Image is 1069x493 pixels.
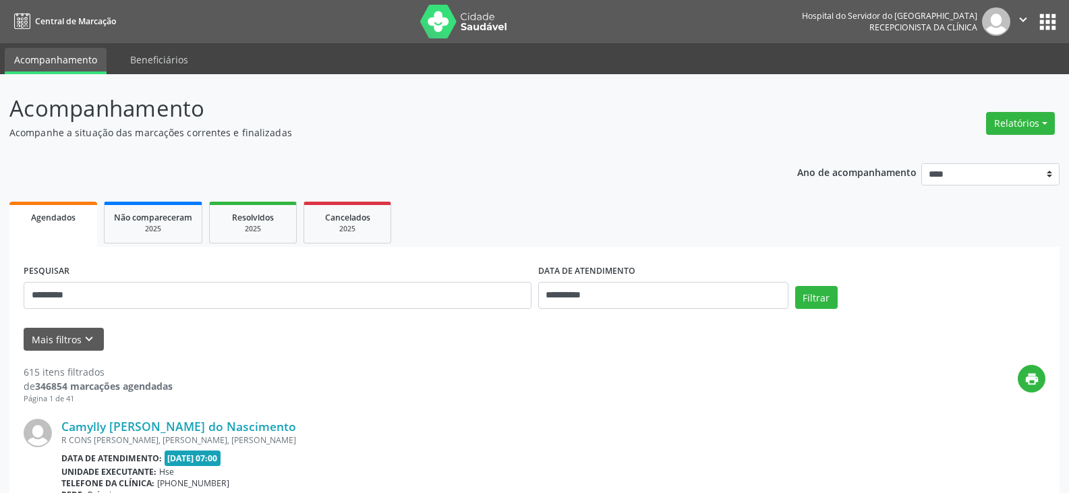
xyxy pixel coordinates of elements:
[31,212,76,223] span: Agendados
[35,380,173,393] strong: 346854 marcações agendadas
[325,212,370,223] span: Cancelados
[9,10,116,32] a: Central de Marcação
[802,10,977,22] div: Hospital do Servidor do [GEOGRAPHIC_DATA]
[538,261,635,282] label: DATA DE ATENDIMENTO
[114,212,192,223] span: Não compareceram
[24,328,104,351] button: Mais filtroskeyboard_arrow_down
[1036,10,1060,34] button: apps
[157,477,229,489] span: [PHONE_NUMBER]
[5,48,107,74] a: Acompanhamento
[219,224,287,234] div: 2025
[24,393,173,405] div: Página 1 de 41
[24,365,173,379] div: 615 itens filtrados
[159,466,174,477] span: Hse
[9,92,745,125] p: Acompanhamento
[165,451,221,466] span: [DATE] 07:00
[61,419,296,434] a: Camylly [PERSON_NAME] do Nascimento
[982,7,1010,36] img: img
[9,125,745,140] p: Acompanhe a situação das marcações correntes e finalizadas
[61,453,162,464] b: Data de atendimento:
[82,332,96,347] i: keyboard_arrow_down
[986,112,1055,135] button: Relatórios
[121,48,198,71] a: Beneficiários
[61,466,156,477] b: Unidade executante:
[232,212,274,223] span: Resolvidos
[61,477,154,489] b: Telefone da clínica:
[1010,7,1036,36] button: 
[1024,372,1039,386] i: print
[869,22,977,33] span: Recepcionista da clínica
[795,286,838,309] button: Filtrar
[1018,365,1045,393] button: print
[114,224,192,234] div: 2025
[1016,12,1031,27] i: 
[61,434,843,446] div: R CONS [PERSON_NAME], [PERSON_NAME], [PERSON_NAME]
[24,379,173,393] div: de
[314,224,381,234] div: 2025
[24,419,52,447] img: img
[24,261,69,282] label: PESQUISAR
[797,163,917,180] p: Ano de acompanhamento
[35,16,116,27] span: Central de Marcação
